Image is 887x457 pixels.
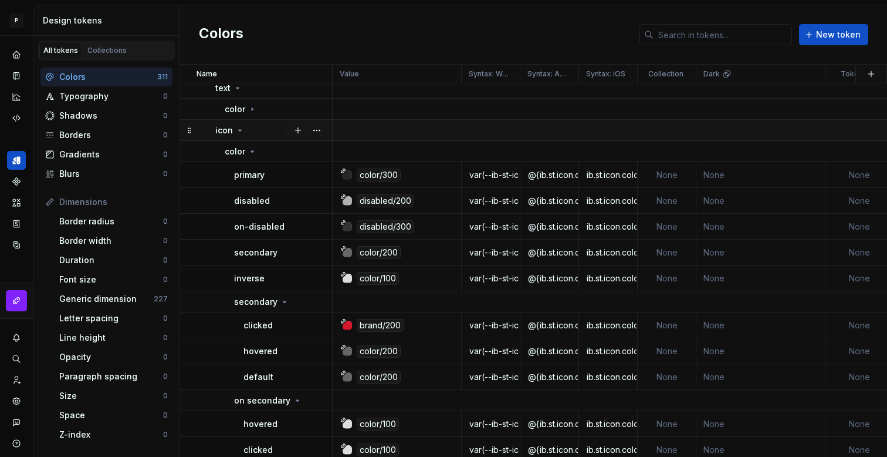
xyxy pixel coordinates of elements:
td: None [638,240,696,266]
div: disabled/300 [357,220,414,233]
div: color/300 [357,169,401,182]
div: 0 [163,169,168,179]
div: color/100 [357,272,399,285]
div: ib.st.icon.color.primary [580,169,637,181]
a: Documentation [7,66,26,85]
div: Size [59,390,163,402]
td: None [638,188,696,214]
p: secondary [234,296,277,308]
td: None [638,411,696,437]
p: hovered [243,345,277,357]
a: Settings [7,392,26,411]
td: None [696,162,825,188]
a: Analytics [7,88,26,106]
div: ib.st.icon.color.on secondary.hovered [580,418,637,430]
a: Design tokens [7,151,26,170]
div: @{ib.st.icon.color.secondary.default} [521,371,578,383]
div: var(--ib-st-icon-color-inverse) [462,273,519,284]
a: Storybook stories [7,214,26,233]
div: Paragraph spacing [59,371,163,382]
p: disabled [234,195,270,207]
div: var(--ib-st-icon-color-secondary-hovered) [462,345,519,357]
div: Code automation [7,109,26,127]
a: Letter spacing0 [55,309,172,328]
td: None [638,214,696,240]
p: on-disabled [234,221,285,233]
a: Data sources [7,236,26,254]
button: P [2,8,31,33]
div: Duration [59,254,163,266]
div: ib.st.icon.color.secondary [580,247,637,258]
td: None [638,312,696,338]
div: 0 [163,92,168,101]
td: None [638,266,696,291]
div: Shadows [59,110,163,122]
div: Letter spacing [59,312,163,324]
div: @{ib.st.icon.color.primary} [521,169,578,181]
td: None [638,364,696,390]
div: 0 [163,150,168,159]
div: Generic dimension [59,293,154,305]
button: Notifications [7,328,26,347]
p: hovered [243,418,277,430]
p: Syntax: Web [469,69,510,79]
a: Border width0 [55,231,172,250]
div: P [9,14,23,28]
p: primary [234,169,265,181]
div: ib.st.icon.color.inverse [580,273,637,284]
div: Line height [59,332,163,344]
a: Borders0 [40,126,172,145]
div: @{ib.st.icon.color.secondary} [521,247,578,258]
div: 0 [163,275,168,284]
div: @{ib.st.icon.color.disabled} [521,195,578,207]
a: Colors311 [40,68,172,86]
h2: Colors [199,24,243,45]
a: Components [7,172,26,191]
td: None [696,266,825,291]
button: Contact support [7,413,26,432]
div: @{ib.st.icon.color.inverse} [521,273,578,284]
div: 0 [163,236,168,246]
a: Line height0 [55,328,172,347]
a: Paragraph spacing0 [55,367,172,386]
a: Gradients0 [40,145,172,164]
div: Z-index [59,429,163,441]
p: icon [215,125,233,136]
div: Search ⌘K [7,350,26,368]
div: ib.st.icon.color.secondary.default [580,371,637,383]
div: ib.st.icon.color.secondary.hovered [580,345,637,357]
td: None [696,338,825,364]
a: Z-index0 [55,425,172,444]
div: 0 [163,333,168,342]
a: Shadows0 [40,106,172,125]
a: Typography0 [40,87,172,106]
div: All tokens [43,46,78,55]
button: New token [799,24,868,45]
div: var(--ib-st-icon-color-disabled) [462,195,519,207]
a: Space0 [55,406,172,425]
div: 0 [163,352,168,362]
a: Home [7,45,26,64]
span: New token [816,29,861,41]
div: 0 [163,430,168,439]
div: var(--ib-st-icon-color-secondary-default) [462,371,519,383]
div: 0 [163,314,168,323]
a: Invite team [7,371,26,389]
div: Gradients [59,149,163,160]
p: Collection [648,69,683,79]
div: color/100 [357,418,399,431]
td: None [638,338,696,364]
div: 0 [163,372,168,381]
div: var(--ib-st-icon-color-secondary-clicked) [462,320,519,331]
div: Font size [59,274,163,285]
div: var(--ib-st-icon-color-secondary) [462,247,519,258]
p: Value [340,69,359,79]
div: ib.st.icon.color.on-disabled [580,221,637,233]
td: None [638,162,696,188]
div: @{ib.st.icon.color.on-disabled} [521,221,578,233]
a: Border radius0 [55,212,172,231]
